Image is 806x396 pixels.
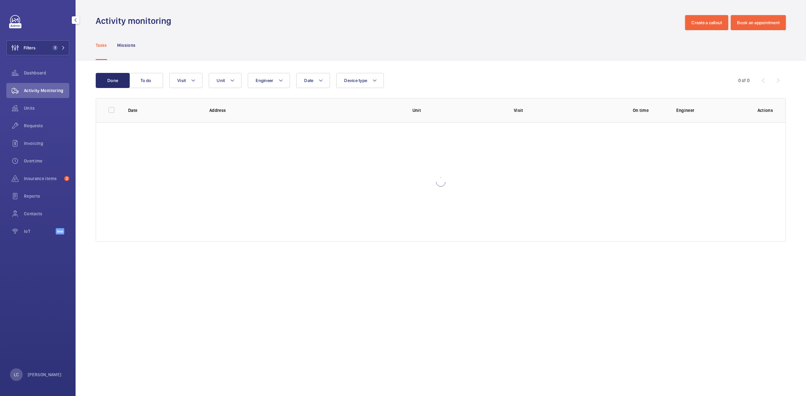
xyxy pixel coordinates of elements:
span: 1 [53,45,58,50]
span: Contacts [24,211,69,217]
button: Unit [209,73,241,88]
button: Date [296,73,330,88]
span: Date [304,78,313,83]
span: Dashboard [24,70,69,76]
span: Filters [24,45,36,51]
span: 2 [64,176,69,181]
button: Done [96,73,130,88]
span: Device type [344,78,367,83]
p: Unit [412,107,504,113]
h1: Activity monitoring [96,15,175,27]
span: Reports [24,193,69,199]
p: Engineer [676,107,747,113]
span: Beta [56,228,64,234]
p: Missions [117,42,136,48]
span: Unit [217,78,225,83]
button: Create a callout [685,15,728,30]
span: Invoicing [24,140,69,146]
button: Book an appointment [731,15,786,30]
button: Visit [169,73,202,88]
span: Activity Monitoring [24,87,69,94]
p: Actions [758,107,773,113]
button: Device type [336,73,384,88]
button: Filters1 [6,40,69,55]
button: To do [129,73,163,88]
button: Engineer [248,73,290,88]
p: Tasks [96,42,107,48]
div: 0 of 0 [738,77,750,84]
p: LC [14,371,19,378]
span: Engineer [256,78,273,83]
span: Requests [24,123,69,129]
p: Date [128,107,199,113]
p: [PERSON_NAME] [28,371,62,378]
p: On time [615,107,666,113]
span: Overtime [24,158,69,164]
span: Insurance items [24,175,62,182]
span: Units [24,105,69,111]
p: Visit [514,107,605,113]
span: Visit [177,78,186,83]
p: Address [209,107,402,113]
span: IoT [24,228,56,234]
